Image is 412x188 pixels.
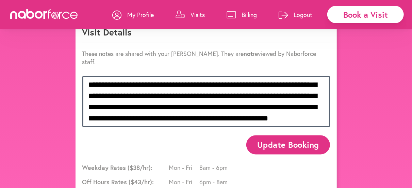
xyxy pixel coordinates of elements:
[176,4,205,25] a: Visits
[129,178,154,186] span: ($ 43 /hr):
[246,135,330,154] button: Update Booking
[169,164,200,172] span: Mon - Fri
[294,11,312,19] p: Logout
[82,164,167,172] span: Weekday Rates
[327,6,404,23] div: Book a Visit
[82,178,167,186] span: Off Hours Rates
[169,178,200,186] span: Mon - Fri
[200,178,230,186] span: 6pm - 8am
[279,4,312,25] a: Logout
[112,4,154,25] a: My Profile
[227,4,257,25] a: Billing
[128,164,153,172] span: ($ 38 /hr):
[191,11,205,19] p: Visits
[82,49,330,66] p: These notes are shared with your [PERSON_NAME]. They are reviewed by Naborforce staff.
[82,26,330,43] p: Visit Details
[200,164,230,172] span: 8am - 6pm
[127,11,154,19] p: My Profile
[244,49,253,58] strong: not
[242,11,257,19] p: Billing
